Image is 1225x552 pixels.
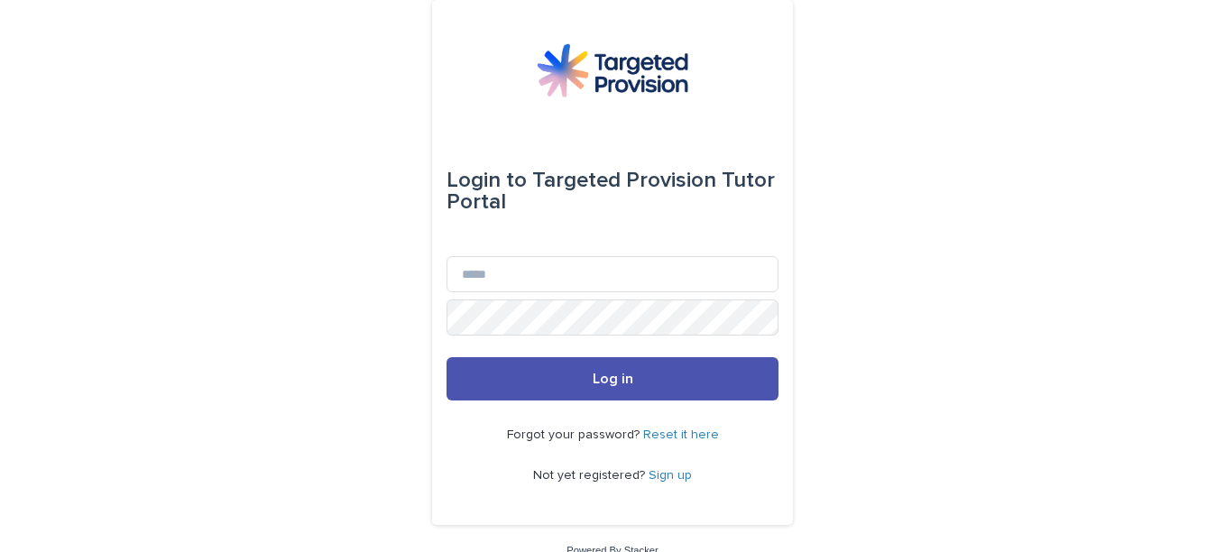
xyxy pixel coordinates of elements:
span: Log in [593,372,633,386]
span: Not yet registered? [533,469,649,482]
span: Login to [447,170,527,191]
button: Log in [447,357,778,400]
div: Targeted Provision Tutor Portal [447,155,778,227]
a: Sign up [649,469,692,482]
img: M5nRWzHhSzIhMunXDL62 [537,43,688,97]
a: Reset it here [643,428,719,441]
span: Forgot your password? [507,428,643,441]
